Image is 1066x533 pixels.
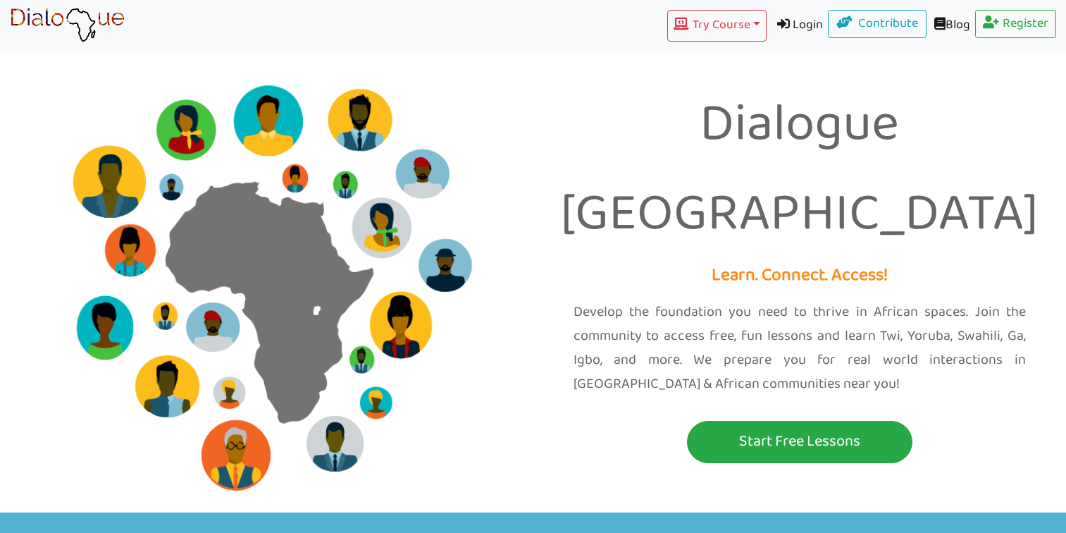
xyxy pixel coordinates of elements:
button: Try Course [667,10,766,42]
a: Blog [926,10,975,42]
p: Learn. Connect. Access! [544,261,1056,291]
a: Contribute [828,10,926,38]
a: Register [975,10,1057,38]
p: Start Free Lessons [690,429,909,455]
a: Start Free Lessons [544,421,1056,463]
button: Start Free Lessons [687,421,912,463]
p: Develop the foundation you need to thrive in African spaces. Join the community to access free, f... [574,300,1027,396]
img: learn African language platform app [10,8,125,43]
a: Login [767,10,829,42]
p: Dialogue [GEOGRAPHIC_DATA] [544,81,1056,261]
